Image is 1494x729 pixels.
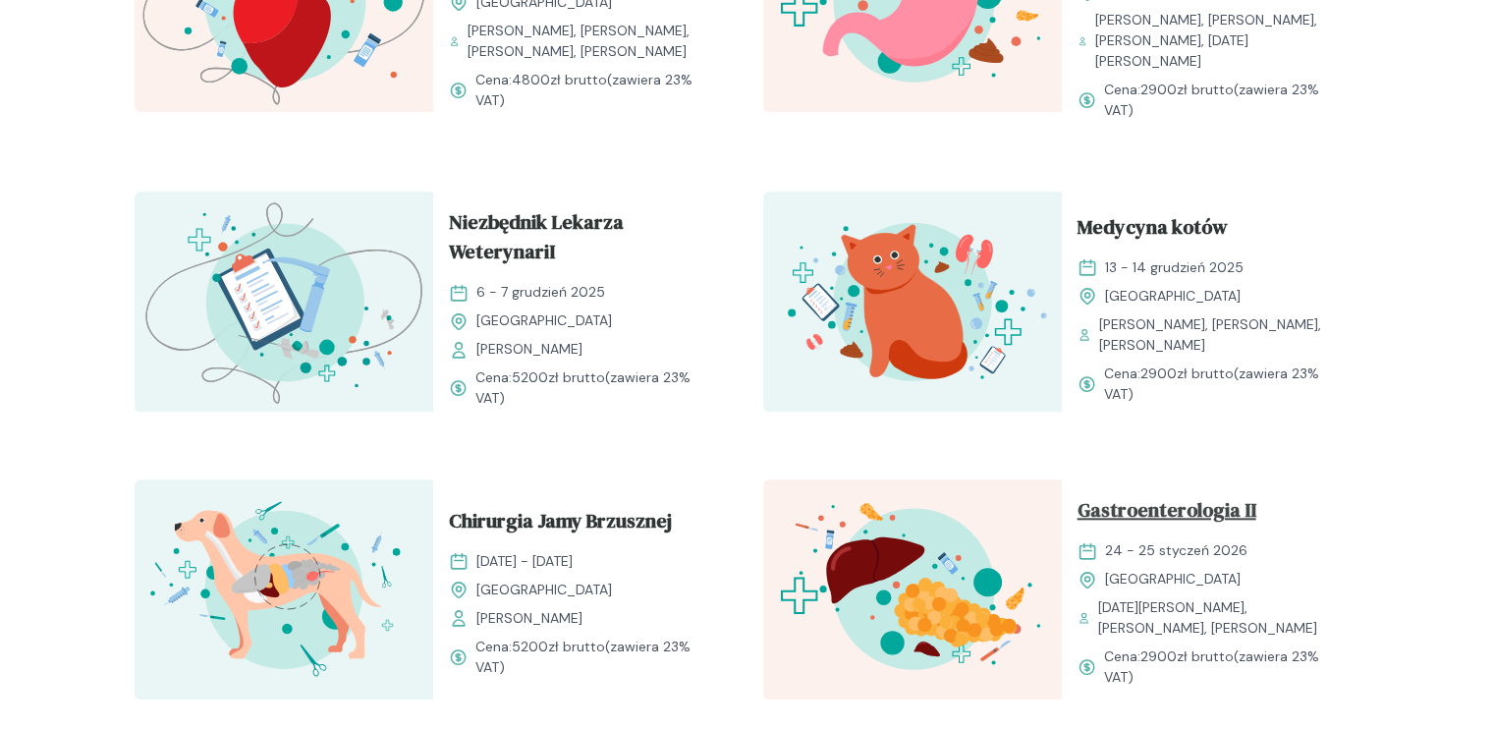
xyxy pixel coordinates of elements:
span: 24 - 25 styczeń 2026 [1105,540,1247,561]
span: 4800 zł brutto [512,71,607,88]
span: 5200 zł brutto [512,368,605,386]
img: aHfRokMqNJQqH-fc_ChiruJB_T.svg [135,479,433,700]
span: Gastroenterologia II [1078,495,1256,533]
span: [GEOGRAPHIC_DATA] [1105,286,1241,307]
span: 5200 zł brutto [512,638,605,655]
span: Cena: (zawiera 23% VAT) [475,637,716,678]
span: [PERSON_NAME], [PERSON_NAME], [PERSON_NAME], [DATE][PERSON_NAME] [1095,10,1345,72]
span: Cena: (zawiera 23% VAT) [1104,364,1345,405]
img: aHe4VUMqNJQqH-M0_ProcMH_T.svg [135,192,433,412]
img: ZxkxEIF3NbkBX8eR_GastroII_T.svg [763,479,1062,700]
a: Niezbędnik Lekarza WeterynariI [449,207,716,274]
span: [GEOGRAPHIC_DATA] [476,310,612,331]
a: Medycyna kotów [1078,212,1345,250]
span: [GEOGRAPHIC_DATA] [1105,569,1241,589]
span: Chirurgia Jamy Brzusznej [449,506,672,543]
span: [PERSON_NAME] [476,608,582,629]
span: Cena: (zawiera 23% VAT) [1104,80,1345,121]
span: 13 - 14 grudzień 2025 [1105,257,1244,278]
span: [PERSON_NAME], [PERSON_NAME], [PERSON_NAME] [1099,314,1344,356]
span: [PERSON_NAME] [476,339,582,360]
span: 2900 zł brutto [1140,647,1234,665]
span: [PERSON_NAME], [PERSON_NAME], [PERSON_NAME], [PERSON_NAME] [468,21,716,62]
span: Medycyna kotów [1078,212,1228,250]
span: 6 - 7 grudzień 2025 [476,282,605,303]
span: Cena: (zawiera 23% VAT) [475,367,716,409]
span: 2900 zł brutto [1140,81,1234,98]
span: [DATE][PERSON_NAME], [PERSON_NAME], [PERSON_NAME] [1098,597,1345,639]
a: Gastroenterologia II [1078,495,1345,533]
span: Cena: (zawiera 23% VAT) [475,70,716,111]
a: Chirurgia Jamy Brzusznej [449,506,716,543]
span: Cena: (zawiera 23% VAT) [1104,646,1345,688]
span: [DATE] - [DATE] [476,551,573,572]
span: 2900 zł brutto [1140,364,1234,382]
span: [GEOGRAPHIC_DATA] [476,580,612,600]
img: aHfQZEMqNJQqH-e8_MedKot_T.svg [763,192,1062,412]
